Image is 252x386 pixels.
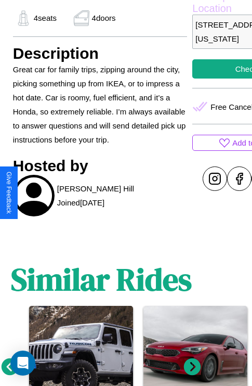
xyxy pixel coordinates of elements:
h1: Similar Rides [11,258,192,301]
p: [PERSON_NAME] Hill [57,182,134,196]
img: gas [13,10,34,26]
div: Open Intercom Messenger [10,351,35,376]
p: Joined [DATE] [57,196,104,210]
div: Give Feedback [5,172,12,214]
h3: Hosted by [13,157,188,175]
h3: Description [13,45,188,62]
p: Great car for family trips, zipping around the city, picking something up from IKEA, or to impres... [13,62,188,147]
p: 4 doors [92,11,116,25]
img: gas [71,10,92,26]
p: 4 seats [34,11,57,25]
